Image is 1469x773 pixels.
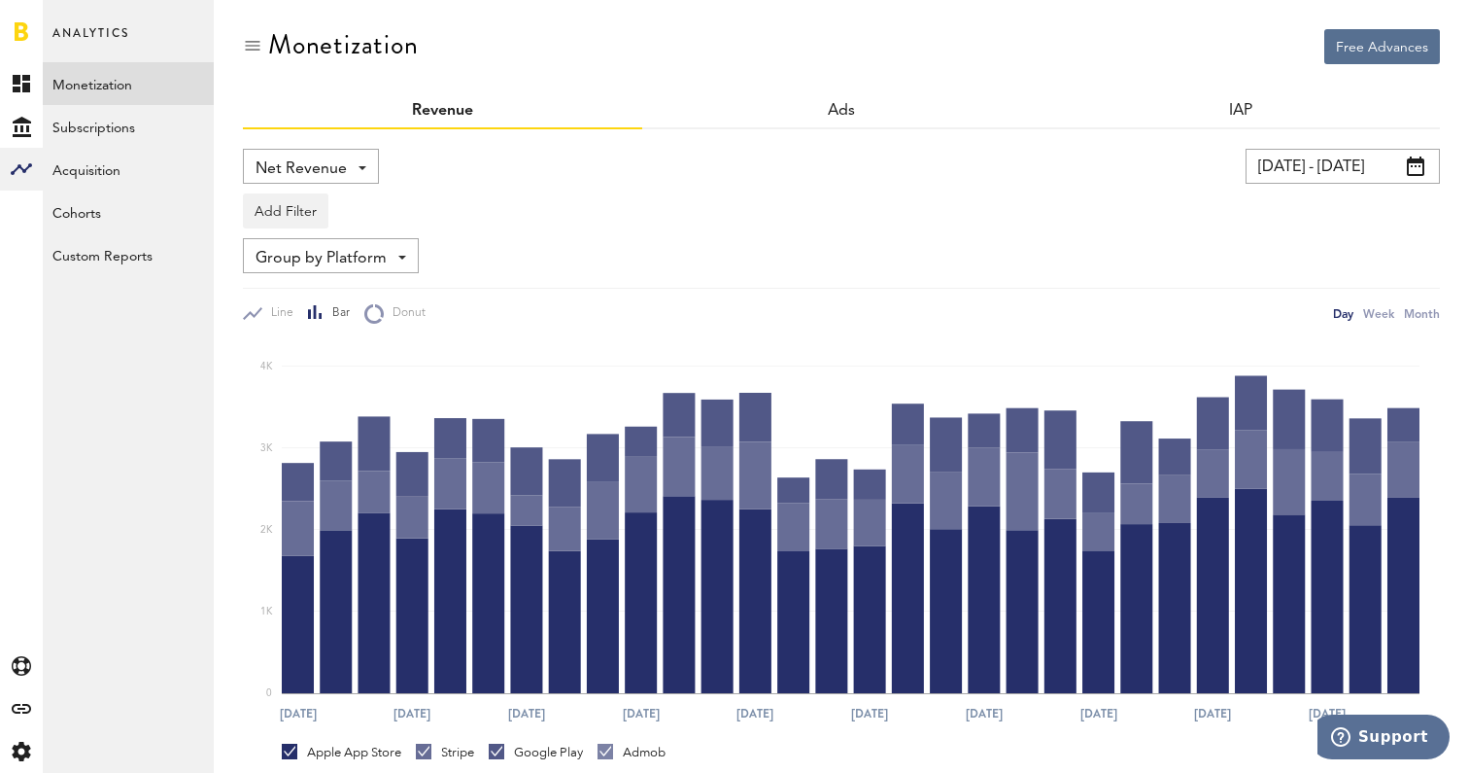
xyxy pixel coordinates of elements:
div: Admob [598,744,666,761]
text: [DATE] [1194,705,1231,722]
text: [DATE] [508,705,545,722]
a: Custom Reports [43,233,214,276]
a: Acquisition [43,148,214,191]
text: [DATE] [393,705,430,722]
text: [DATE] [736,705,773,722]
div: Monetization [268,29,419,60]
button: Free Advances [1324,29,1440,64]
a: Subscriptions [43,105,214,148]
span: Line [262,305,293,322]
span: Analytics [52,21,129,62]
div: Stripe [416,744,474,761]
div: Day [1333,303,1353,324]
a: Monetization [43,62,214,105]
text: [DATE] [1309,705,1346,722]
span: Net Revenue [256,153,347,186]
text: [DATE] [1080,705,1117,722]
a: Ads [828,103,855,119]
a: Revenue [412,103,473,119]
text: [DATE] [966,705,1003,722]
div: Apple App Store [282,744,401,761]
div: Week [1363,303,1394,324]
text: 2K [260,525,273,535]
div: Google Play [489,744,583,761]
text: 3K [260,443,273,453]
iframe: Opens a widget where you can find more information [1317,715,1450,763]
button: Add Filter [243,193,328,228]
a: Cohorts [43,191,214,233]
text: 0 [266,688,272,698]
text: 4K [260,362,273,371]
span: Donut [384,305,426,322]
text: [DATE] [623,705,660,722]
div: Month [1404,303,1440,324]
text: [DATE] [280,705,317,722]
text: [DATE] [851,705,888,722]
text: 1K [260,607,273,616]
span: Bar [324,305,350,322]
span: Group by Platform [256,242,387,275]
a: IAP [1229,103,1252,119]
